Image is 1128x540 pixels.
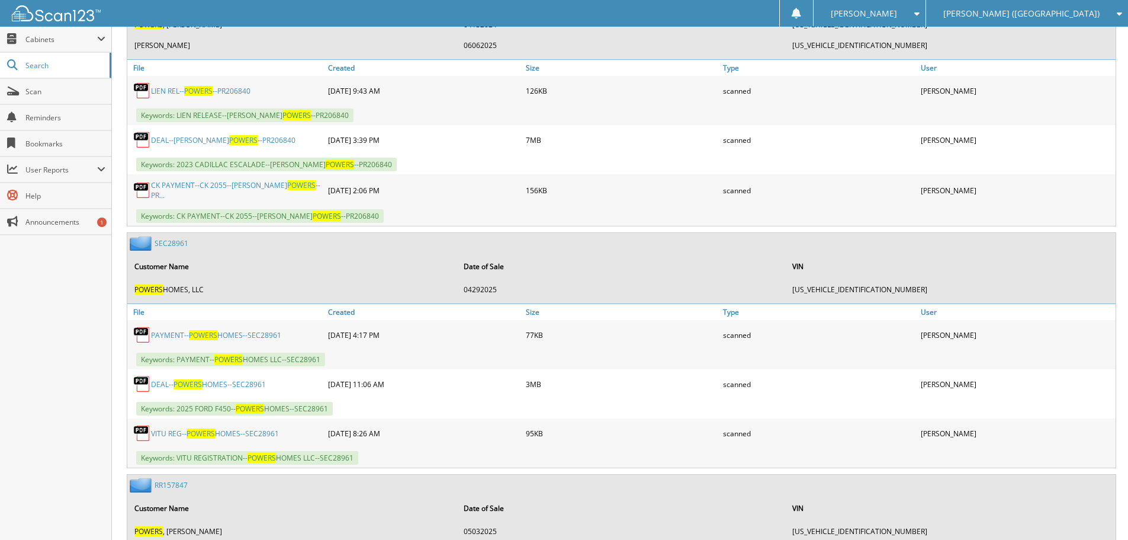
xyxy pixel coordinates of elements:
a: File [127,304,325,320]
span: POWERS [282,110,311,120]
span: POWERS [287,180,316,190]
div: [PERSON_NAME] [918,79,1116,103]
span: POWERS [326,159,354,170]
div: [DATE] 8:26 AM [325,421,523,445]
div: [DATE] 4:17 PM [325,323,523,347]
a: Type [720,60,918,76]
th: Customer Name [128,496,457,520]
div: 77KB [523,323,721,347]
div: [DATE] 9:43 AM [325,79,523,103]
a: Created [325,60,523,76]
span: POWERS [134,285,163,295]
div: scanned [720,128,918,152]
span: POWERS [214,354,243,365]
span: Reminders [25,113,105,123]
span: POWERS [187,429,215,439]
div: [PERSON_NAME] [918,177,1116,203]
div: [PERSON_NAME] [918,421,1116,445]
a: Size [523,304,721,320]
img: PDF.png [133,375,151,393]
div: scanned [720,372,918,396]
a: DEAL--POWERSHOMES--SEC28961 [151,379,266,389]
img: PDF.png [133,181,151,199]
span: Help [25,191,105,201]
th: Date of Sale [458,254,786,279]
a: RR157847 [155,480,188,490]
span: Keywords: CK PAYMENT--CK 2055--[PERSON_NAME] --PR206840 [136,209,384,223]
div: 95KB [523,421,721,445]
img: folder2.png [130,236,155,251]
th: VIN [786,254,1114,279]
img: scan123-logo-white.svg [12,5,101,21]
a: CK PAYMENT--CK 2055--[PERSON_NAME]POWERS--PR... [151,180,322,200]
a: VITU REG--POWERSHOMES--SEC28961 [151,429,279,439]
img: folder2.png [130,478,155,493]
span: Keywords: 2025 FORD F450-- HOMES--SEC28961 [136,402,333,416]
img: PDF.png [133,131,151,149]
a: LIEN REL--POWERS--PR206840 [151,86,250,96]
div: 3MB [523,372,721,396]
td: [US_VEHICLE_IDENTIFICATION_NUMBER] [786,36,1114,55]
span: POWERS [134,526,163,536]
a: Created [325,304,523,320]
a: Size [523,60,721,76]
div: 1 [97,218,107,227]
th: Date of Sale [458,496,786,520]
th: Customer Name [128,254,457,279]
span: POWERS [313,211,341,221]
a: DEAL--[PERSON_NAME]POWERS--PR206840 [151,135,295,145]
div: scanned [720,177,918,203]
span: Keywords: VITU REGISTRATION-- HOMES LLC--SEC28961 [136,451,358,465]
td: [US_VEHICLE_IDENTIFICATION_NUMBER] [786,280,1114,299]
div: 7MB [523,128,721,152]
div: scanned [720,421,918,445]
img: PDF.png [133,82,151,100]
span: Search [25,60,104,71]
td: 04292025 [458,280,786,299]
div: 156KB [523,177,721,203]
td: [PERSON_NAME] [128,36,457,55]
span: POWERS [236,404,264,414]
span: POWERS [173,379,202,389]
span: Bookmarks [25,139,105,149]
div: [PERSON_NAME] [918,128,1116,152]
a: Type [720,304,918,320]
div: 126KB [523,79,721,103]
div: scanned [720,323,918,347]
span: [PERSON_NAME] [831,10,897,17]
span: User Reports [25,165,97,175]
a: User [918,304,1116,320]
div: [DATE] 11:06 AM [325,372,523,396]
span: Cabinets [25,34,97,44]
a: User [918,60,1116,76]
img: PDF.png [133,326,151,344]
a: File [127,60,325,76]
img: PDF.png [133,424,151,442]
th: VIN [786,496,1114,520]
span: Announcements [25,217,105,227]
td: 06062025 [458,36,786,55]
span: POWERS [189,330,217,340]
span: POWERS [248,453,276,463]
span: POWERS [184,86,213,96]
span: POWERS [229,135,258,145]
div: scanned [720,79,918,103]
div: [DATE] 2:06 PM [325,177,523,203]
span: Keywords: PAYMENT-- HOMES LLC--SEC28961 [136,353,325,366]
span: Keywords: LIEN RELEASE--[PERSON_NAME] --PR206840 [136,108,353,122]
td: HOMES, LLC [128,280,457,299]
span: [PERSON_NAME] ([GEOGRAPHIC_DATA]) [943,10,1100,17]
span: Scan [25,87,105,97]
div: [DATE] 3:39 PM [325,128,523,152]
a: PAYMENT--POWERSHOMES--SEC28961 [151,330,281,340]
a: SEC28961 [155,238,188,248]
div: [PERSON_NAME] [918,323,1116,347]
span: Keywords: 2023 CADILLAC ESCALADE--[PERSON_NAME] --PR206840 [136,158,397,171]
div: [PERSON_NAME] [918,372,1116,396]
